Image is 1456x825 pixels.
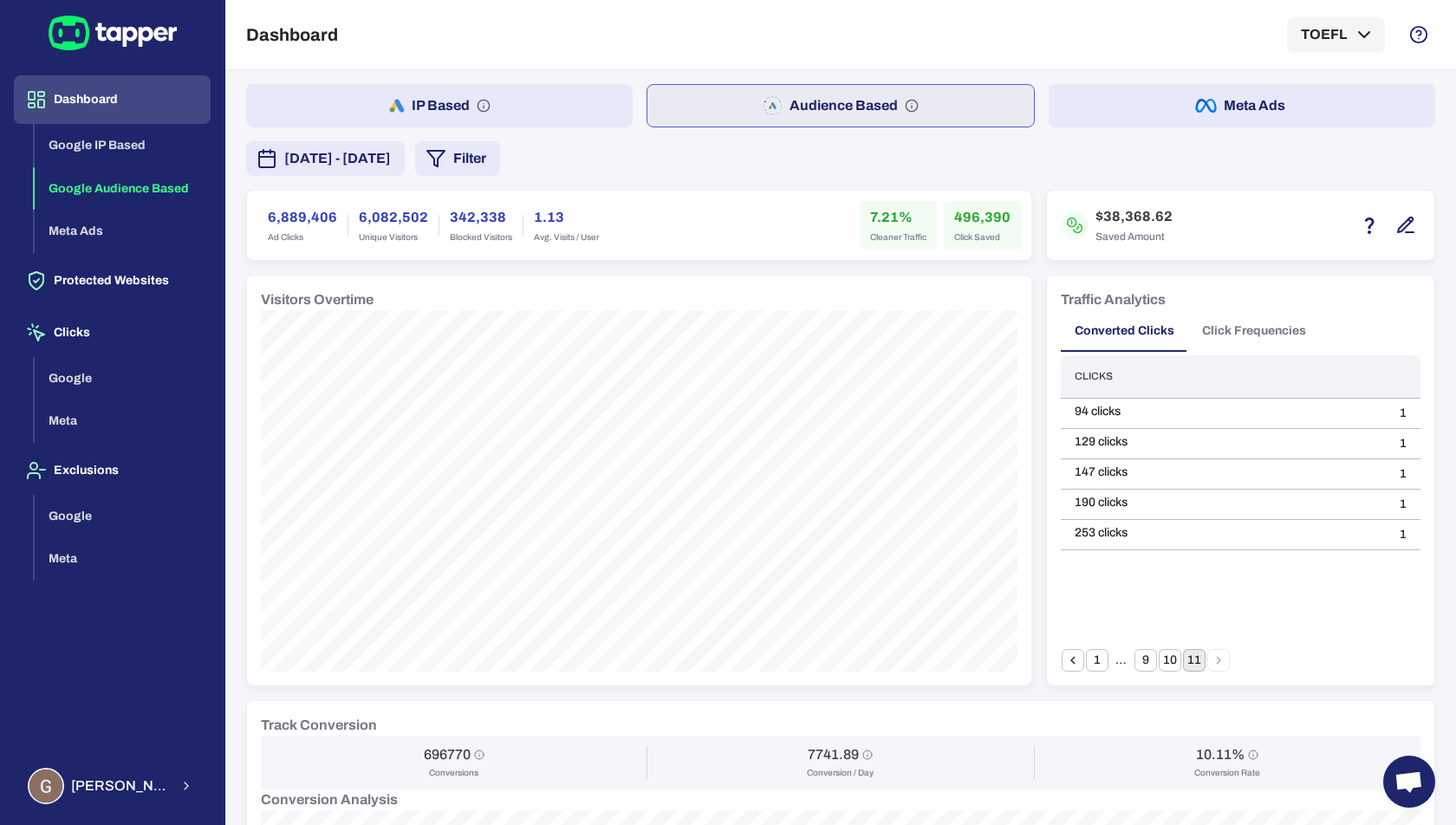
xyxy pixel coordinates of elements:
[870,207,926,228] h6: 7.21%
[35,400,211,443] button: Meta
[1134,649,1157,672] button: Go to page 9
[35,223,211,237] a: Meta Ads
[424,746,471,763] h6: 696770
[1386,489,1420,519] td: 1
[35,210,211,253] button: Meta Ads
[14,75,211,124] button: Dashboard
[1386,398,1420,428] td: 1
[35,124,211,167] button: Google IP Based
[862,750,873,760] svg: Conversion / Day
[1287,17,1385,52] button: TOEFL
[1061,310,1188,352] button: Converted Clicks
[534,231,599,244] span: Avg. Visits / User
[35,495,211,538] button: Google
[1075,525,1372,541] div: 253 clicks
[246,84,633,127] button: IP Based
[1183,649,1206,672] button: page 11
[534,207,599,228] h6: 1.13
[14,257,211,305] button: Protected Websites
[35,507,211,522] a: Google
[14,91,211,106] a: Dashboard
[954,207,1011,228] h6: 496,390
[268,231,337,244] span: Ad Clicks
[14,309,211,357] button: Clicks
[807,767,874,779] span: Conversion / Day
[415,141,500,176] button: Filter
[1075,464,1372,480] div: 147 clicks
[647,84,1035,127] button: Audience Based
[246,24,338,45] h5: Dashboard
[474,750,484,760] svg: Conversions
[1095,231,1173,244] span: Saved Amount
[1355,211,1384,240] button: Estimation based on the quantity of invalid click x cost-per-click.
[808,746,859,763] h6: 7741.89
[261,789,1420,810] h6: Conversion Analysis
[1196,746,1245,763] h6: 10.11%
[14,272,211,287] a: Protected Websites
[1062,649,1084,672] button: Go to previous page
[477,99,491,113] svg: IP based: Search, Display, and Shopping.
[14,324,211,339] a: Clicks
[35,537,211,581] button: Meta
[35,550,211,565] a: Meta
[359,207,428,228] h6: 6,082,502
[14,462,211,477] a: Exclusions
[1075,495,1372,510] div: 190 clicks
[1061,289,1166,310] h6: Traffic Analytics
[1194,767,1260,779] span: Conversion Rate
[1075,434,1372,450] div: 129 clicks
[1386,458,1420,489] td: 1
[29,770,62,802] img: Guillaume Lebelle
[905,99,919,113] svg: Audience based: Search, Display, Shopping, Video Performance Max, Demand Generation
[1075,404,1372,419] div: 94 clicks
[261,289,374,310] h6: Visitors Overtime
[35,412,211,427] a: Meta
[246,141,405,176] button: [DATE] - [DATE]
[284,148,391,169] span: [DATE] - [DATE]
[35,357,211,400] button: Google
[35,167,211,211] button: Google Audience Based
[450,207,512,228] h6: 342,338
[1086,649,1108,672] button: Go to page 1
[1188,310,1320,352] button: Click Frequencies
[1383,756,1435,808] div: Open chat
[1248,750,1258,760] svg: Conversion Rate
[1386,428,1420,458] td: 1
[359,231,428,244] span: Unique Visitors
[35,179,211,194] a: Google Audience Based
[1095,206,1173,227] h6: $38,368.62
[429,767,478,779] span: Conversions
[71,777,169,795] span: [PERSON_NAME] Lebelle
[450,231,512,244] span: Blocked Visitors
[1386,519,1420,549] td: 1
[954,231,1011,244] span: Click Saved
[1049,84,1435,127] button: Meta Ads
[14,446,211,495] button: Exclusions
[870,231,926,244] span: Cleaner Traffic
[1061,649,1231,672] nav: pagination navigation
[35,137,211,152] a: Google IP Based
[1110,653,1133,668] div: …
[1061,355,1386,398] th: Clicks
[1159,649,1181,672] button: Go to page 10
[35,369,211,384] a: Google
[14,761,211,811] button: Guillaume Lebelle[PERSON_NAME] Lebelle
[268,207,337,228] h6: 6,889,406
[261,715,377,736] h6: Track Conversion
